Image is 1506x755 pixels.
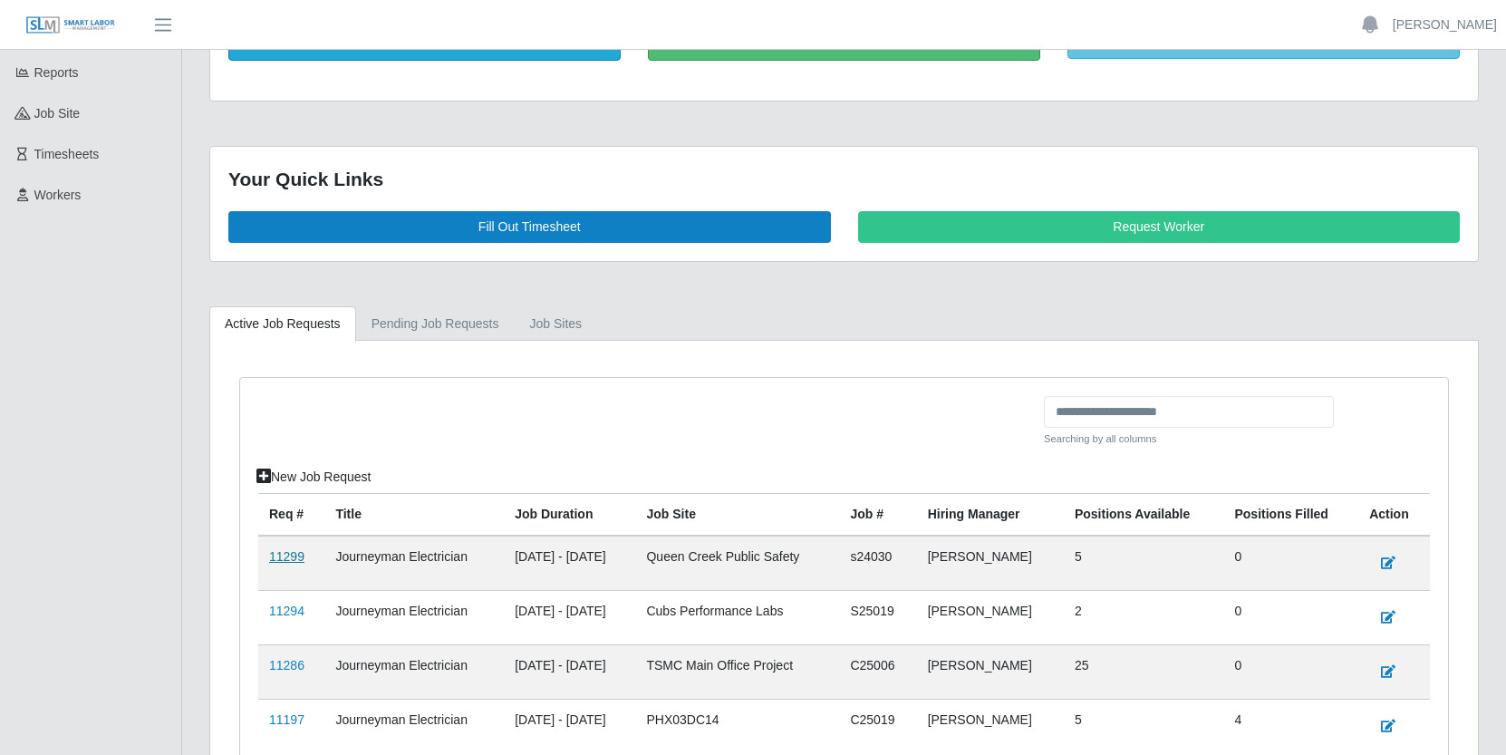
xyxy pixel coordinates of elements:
a: 11299 [269,549,304,564]
span: job site [34,106,81,121]
a: [PERSON_NAME] [1393,15,1497,34]
a: job sites [515,306,598,342]
td: Queen Creek Public Safety [635,536,839,591]
td: 0 [1223,644,1358,699]
td: [DATE] - [DATE] [504,590,635,644]
td: [DATE] - [DATE] [504,699,635,753]
a: 11286 [269,658,304,673]
td: 5 [1064,536,1224,591]
td: [PERSON_NAME] [917,699,1064,753]
td: [PERSON_NAME] [917,536,1064,591]
th: Hiring Manager [917,493,1064,536]
td: 0 [1223,590,1358,644]
td: 0 [1223,536,1358,591]
td: 5 [1064,699,1224,753]
th: Title [324,493,504,536]
td: C25006 [839,644,916,699]
td: Journeyman Electrician [324,699,504,753]
small: Searching by all columns [1044,431,1334,447]
a: New Job Request [245,461,383,493]
a: 11197 [269,712,304,727]
td: S25019 [839,590,916,644]
td: Cubs Performance Labs [635,590,839,644]
a: Active Job Requests [209,306,356,342]
td: Journeyman Electrician [324,590,504,644]
td: PHX03DC14 [635,699,839,753]
th: job site [635,493,839,536]
td: [PERSON_NAME] [917,644,1064,699]
th: Positions Available [1064,493,1224,536]
td: [DATE] - [DATE] [504,536,635,591]
td: C25019 [839,699,916,753]
th: Req # [258,493,324,536]
img: SLM Logo [25,15,116,35]
span: Timesheets [34,147,100,161]
span: Reports [34,65,79,80]
th: Job Duration [504,493,635,536]
a: Pending Job Requests [356,306,515,342]
td: TSMC Main Office Project [635,644,839,699]
td: s24030 [839,536,916,591]
td: 2 [1064,590,1224,644]
div: Your Quick Links [228,165,1460,194]
td: 25 [1064,644,1224,699]
td: [DATE] - [DATE] [504,644,635,699]
td: Journeyman Electrician [324,536,504,591]
span: Workers [34,188,82,202]
a: 11294 [269,604,304,618]
th: Job # [839,493,916,536]
td: [PERSON_NAME] [917,590,1064,644]
th: Action [1358,493,1430,536]
a: Fill Out Timesheet [228,211,831,243]
a: Request Worker [858,211,1461,243]
td: 4 [1223,699,1358,753]
td: Journeyman Electrician [324,644,504,699]
th: Positions Filled [1223,493,1358,536]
